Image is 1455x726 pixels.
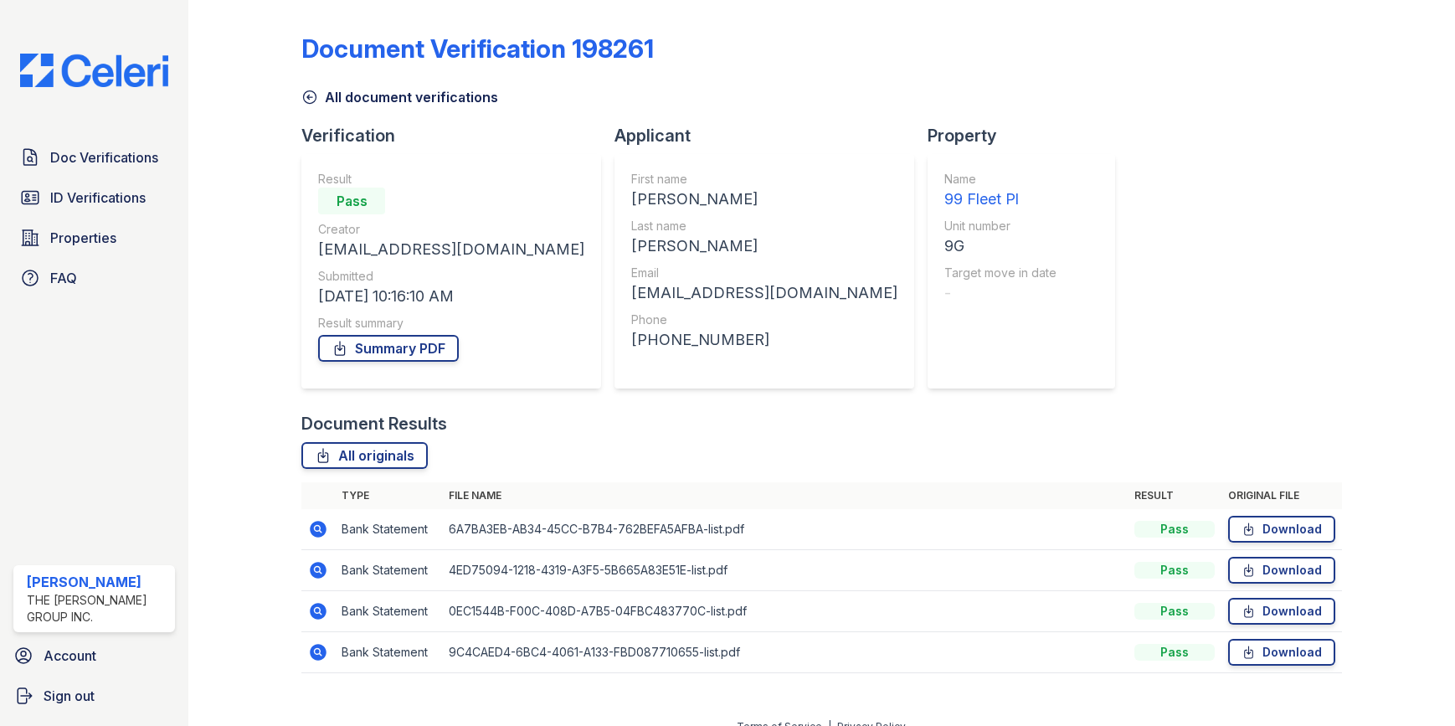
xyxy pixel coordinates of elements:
span: Properties [50,228,116,248]
div: Document Verification 198261 [301,33,654,64]
span: Doc Verifications [50,147,158,167]
div: [DATE] 10:16:10 AM [318,285,584,308]
a: ID Verifications [13,181,175,214]
a: Download [1228,639,1335,666]
div: Verification [301,124,614,147]
td: 6A7BA3EB-AB34-45CC-B7B4-762BEFA5AFBA-list.pdf [442,509,1127,550]
div: 9G [944,234,1057,258]
a: Account [7,639,182,672]
td: 0EC1544B-F00C-408D-A7B5-04FBC483770C-list.pdf [442,591,1127,632]
div: Property [928,124,1129,147]
a: Doc Verifications [13,141,175,174]
div: First name [631,171,897,188]
a: All document verifications [301,87,498,107]
div: - [944,281,1057,305]
div: [EMAIL_ADDRESS][DOMAIN_NAME] [318,238,584,261]
span: Account [44,646,96,666]
div: Pass [1134,562,1215,579]
a: Download [1228,598,1335,625]
a: Sign out [7,679,182,713]
td: Bank Statement [335,632,442,673]
span: FAQ [50,268,77,288]
div: Pass [1134,521,1215,538]
span: ID Verifications [50,188,146,208]
div: [PERSON_NAME] [631,234,897,258]
div: [PERSON_NAME] [27,572,168,592]
div: Target move in date [944,265,1057,281]
div: 99 Fleet Pl [944,188,1057,211]
span: Sign out [44,686,95,706]
a: Download [1228,557,1335,584]
th: File name [442,482,1127,509]
td: 4ED75094-1218-4319-A3F5-5B665A83E51E-list.pdf [442,550,1127,591]
td: Bank Statement [335,509,442,550]
div: Phone [631,312,897,328]
a: Properties [13,221,175,255]
a: FAQ [13,261,175,295]
th: Result [1128,482,1221,509]
td: Bank Statement [335,591,442,632]
div: Pass [318,188,385,214]
div: Result [318,171,584,188]
div: [PHONE_NUMBER] [631,328,897,352]
td: 9C4CAED4-6BC4-4061-A133-FBD087710655-list.pdf [442,632,1127,673]
th: Type [335,482,442,509]
div: Applicant [614,124,928,147]
div: Pass [1134,644,1215,661]
div: Document Results [301,412,447,435]
img: CE_Logo_Blue-a8612792a0a2168367f1c8372b55b34899dd931a85d93a1a3d3e32e68fde9ad4.png [7,54,182,87]
td: Bank Statement [335,550,442,591]
div: Creator [318,221,584,238]
div: Name [944,171,1057,188]
div: Pass [1134,603,1215,620]
div: Email [631,265,897,281]
th: Original file [1221,482,1342,509]
div: [PERSON_NAME] [631,188,897,211]
div: Unit number [944,218,1057,234]
div: Submitted [318,268,584,285]
div: [EMAIL_ADDRESS][DOMAIN_NAME] [631,281,897,305]
div: Result summary [318,315,584,332]
div: Last name [631,218,897,234]
a: Name 99 Fleet Pl [944,171,1057,211]
a: Summary PDF [318,335,459,362]
div: The [PERSON_NAME] Group Inc. [27,592,168,626]
a: All originals [301,442,428,469]
a: Download [1228,516,1335,543]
